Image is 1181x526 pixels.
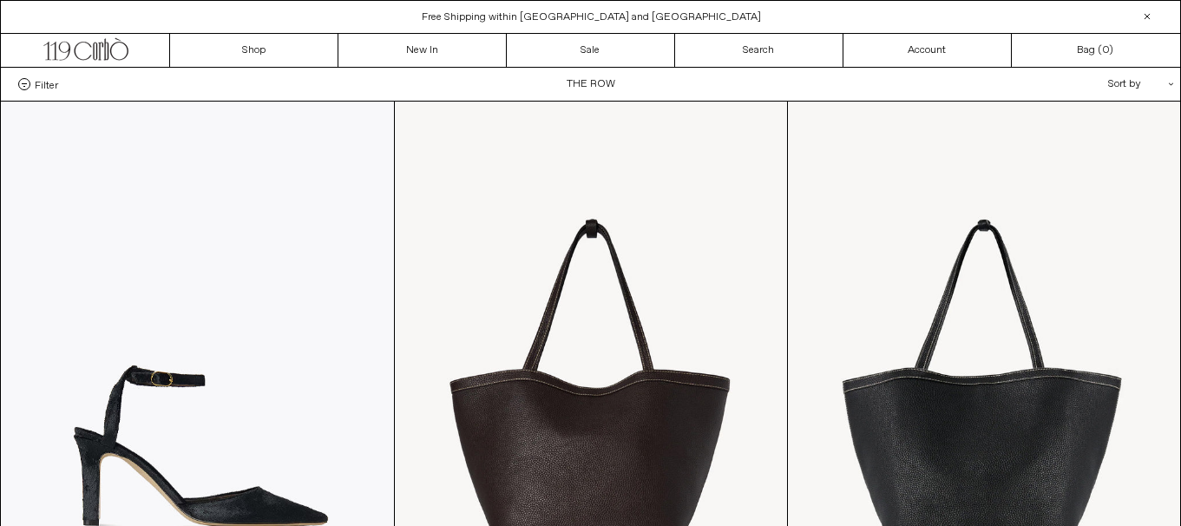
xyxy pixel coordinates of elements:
a: Shop [170,34,338,67]
a: Free Shipping within [GEOGRAPHIC_DATA] and [GEOGRAPHIC_DATA] [422,10,761,24]
a: Bag () [1012,34,1180,67]
div: Sort by [1007,68,1163,101]
a: Sale [507,34,675,67]
a: Account [843,34,1012,67]
span: ) [1102,43,1113,58]
a: Search [675,34,843,67]
span: Filter [35,78,58,90]
a: New In [338,34,507,67]
span: 0 [1102,43,1109,57]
